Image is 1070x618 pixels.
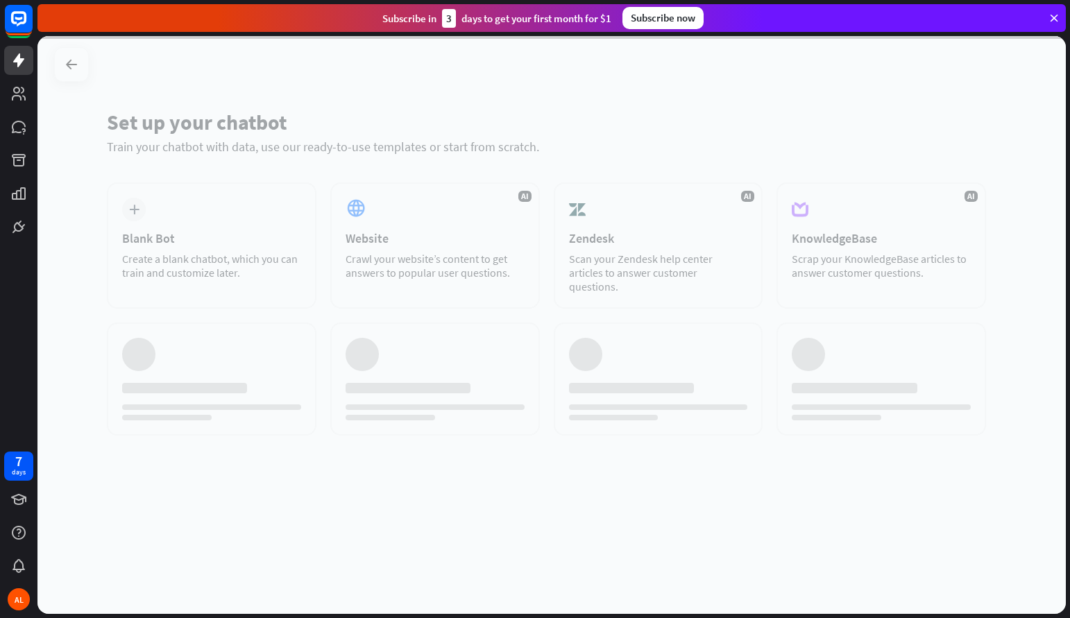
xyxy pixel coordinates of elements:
div: 3 [442,9,456,28]
div: 7 [15,455,22,467]
div: Subscribe now [622,7,704,29]
div: Subscribe in days to get your first month for $1 [382,9,611,28]
div: days [12,467,26,477]
a: 7 days [4,452,33,481]
div: AL [8,588,30,610]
